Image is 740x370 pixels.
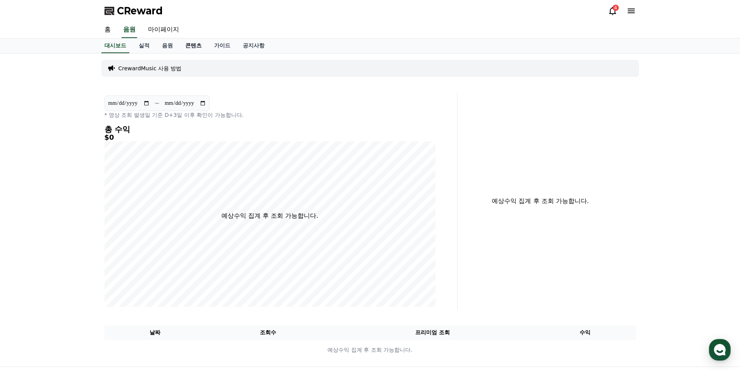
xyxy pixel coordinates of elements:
[104,5,163,17] a: CReward
[104,125,435,134] h4: 총 수익
[608,6,617,16] a: 4
[613,5,619,11] div: 4
[51,246,100,266] a: 대화
[132,38,156,53] a: 실적
[104,134,435,141] h5: $0
[535,325,636,340] th: 수익
[208,38,237,53] a: 가이드
[179,38,208,53] a: 콘텐츠
[71,258,80,264] span: 대화
[120,258,129,264] span: 설정
[142,22,185,38] a: 마이페이지
[101,38,129,53] a: 대시보드
[118,64,182,72] a: CrewardMusic 사용 방법
[104,325,206,340] th: 날짜
[237,38,271,53] a: 공지사항
[205,325,330,340] th: 조회수
[104,111,435,119] p: * 영상 조회 발생일 기준 D+3일 이후 확인이 가능합니다.
[24,258,29,264] span: 홈
[331,325,535,340] th: 프리미엄 조회
[105,346,636,354] p: 예상수익 집계 후 조회 가능합니다.
[122,22,137,38] a: 음원
[117,5,163,17] span: CReward
[221,211,318,221] p: 예상수익 집계 후 조회 가능합니다.
[98,22,117,38] a: 홈
[156,38,179,53] a: 음원
[464,196,617,206] p: 예상수익 집계 후 조회 가능합니다.
[155,99,160,108] p: ~
[2,246,51,266] a: 홈
[100,246,149,266] a: 설정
